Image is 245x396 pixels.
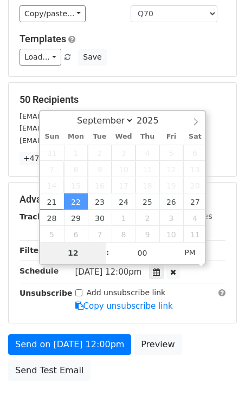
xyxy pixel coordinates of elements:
iframe: Chat Widget [191,344,245,396]
span: September 17, 2025 [112,177,136,193]
span: September 26, 2025 [159,193,183,210]
span: Click to toggle [175,242,205,263]
span: September 15, 2025 [64,177,88,193]
span: September 30, 2025 [88,210,112,226]
span: September 8, 2025 [64,161,88,177]
span: September 24, 2025 [112,193,136,210]
span: September 22, 2025 [64,193,88,210]
span: September 19, 2025 [159,177,183,193]
span: September 25, 2025 [136,193,159,210]
label: Add unsubscribe link [87,287,166,298]
span: October 4, 2025 [183,210,207,226]
a: Copy unsubscribe link [75,301,173,311]
button: Save [78,49,106,66]
small: [EMAIL_ADDRESS][DOMAIN_NAME] [20,124,140,132]
span: Tue [88,133,112,140]
span: October 3, 2025 [159,210,183,226]
span: October 2, 2025 [136,210,159,226]
span: Mon [64,133,88,140]
a: Preview [134,334,182,355]
span: October 6, 2025 [64,226,88,242]
span: September 20, 2025 [183,177,207,193]
span: [DATE] 12:00pm [75,267,142,277]
span: September 23, 2025 [88,193,112,210]
span: September 16, 2025 [88,177,112,193]
span: September 1, 2025 [64,145,88,161]
span: September 11, 2025 [136,161,159,177]
span: September 7, 2025 [40,161,64,177]
strong: Schedule [20,267,59,275]
a: Load... [20,49,61,66]
span: Thu [136,133,159,140]
span: September 13, 2025 [183,161,207,177]
input: Minute [109,242,176,264]
strong: Tracking [20,212,56,221]
span: October 8, 2025 [112,226,136,242]
span: September 14, 2025 [40,177,64,193]
strong: Filters [20,246,47,255]
span: Wed [112,133,136,140]
input: Year [134,115,173,126]
span: September 27, 2025 [183,193,207,210]
h5: 50 Recipients [20,94,225,106]
span: September 18, 2025 [136,177,159,193]
small: [EMAIL_ADDRESS][DOMAIN_NAME] [20,112,140,120]
a: Templates [20,33,66,44]
span: September 9, 2025 [88,161,112,177]
label: UTM Codes [170,211,212,222]
a: Send Test Email [8,360,91,381]
span: September 2, 2025 [88,145,112,161]
span: : [106,242,109,263]
span: September 21, 2025 [40,193,64,210]
small: [EMAIL_ADDRESS][DOMAIN_NAME] [20,137,140,145]
strong: Unsubscribe [20,289,73,297]
span: Fri [159,133,183,140]
span: October 11, 2025 [183,226,207,242]
span: October 10, 2025 [159,226,183,242]
a: +47 more [20,152,65,165]
span: October 5, 2025 [40,226,64,242]
span: September 28, 2025 [40,210,64,226]
input: Hour [40,242,106,264]
span: September 10, 2025 [112,161,136,177]
a: Send on [DATE] 12:00pm [8,334,131,355]
a: Copy/paste... [20,5,86,22]
span: September 3, 2025 [112,145,136,161]
span: September 4, 2025 [136,145,159,161]
span: October 1, 2025 [112,210,136,226]
span: September 5, 2025 [159,145,183,161]
span: Sun [40,133,64,140]
span: September 12, 2025 [159,161,183,177]
span: Sat [183,133,207,140]
span: October 9, 2025 [136,226,159,242]
h5: Advanced [20,193,225,205]
span: August 31, 2025 [40,145,64,161]
span: September 29, 2025 [64,210,88,226]
span: October 7, 2025 [88,226,112,242]
span: September 6, 2025 [183,145,207,161]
